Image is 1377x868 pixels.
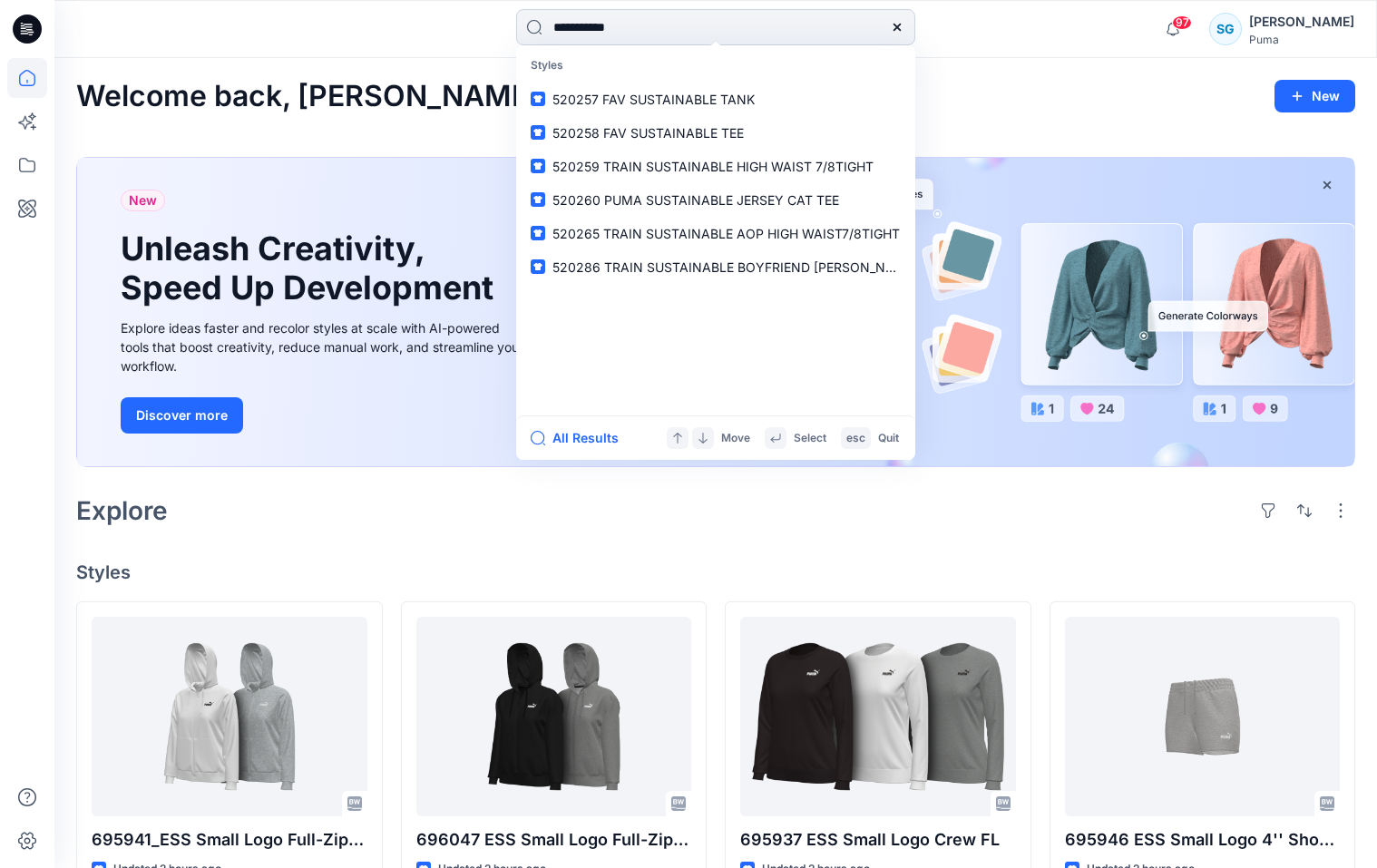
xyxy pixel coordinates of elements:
a: 520258 FAV SUSTAINABLE TEE [520,116,912,150]
a: 520286 TRAIN SUSTAINABLE BOYFRIEND [PERSON_NAME] [520,250,912,284]
p: Select [794,429,826,448]
button: Discover more [121,397,243,434]
p: esc [846,429,865,448]
a: Discover more [121,397,529,434]
span: 520260 PUMA SUSTAINABLE JERSEY CAT TEE [552,192,839,208]
a: 520259 TRAIN SUSTAINABLE HIGH WAIST 7/8TIGHT [520,150,912,183]
span: 520259 TRAIN SUSTAINABLE HIGH WAIST 7/8TIGHT [552,159,874,174]
a: 696047 ESS Small Logo Full-Zip HoodieTR [416,617,692,816]
span: 97 [1172,15,1192,30]
button: All Results [531,427,630,449]
div: Puma [1249,33,1354,46]
div: SG [1209,13,1242,45]
div: [PERSON_NAME] [1249,11,1354,33]
a: 695946 ESS Small Logo 4'' Shorts TR [1065,617,1341,816]
div: Explore ideas faster and recolor styles at scale with AI-powered tools that boost creativity, red... [121,318,529,375]
p: Move [721,429,750,448]
span: 520286 TRAIN SUSTAINABLE BOYFRIEND [PERSON_NAME] [552,259,918,275]
p: Styles [520,49,912,83]
h4: Styles [76,561,1355,583]
a: 520260 PUMA SUSTAINABLE JERSEY CAT TEE [520,183,912,217]
span: New [129,190,157,211]
span: 520265 TRAIN SUSTAINABLE AOP HIGH WAIST7/8TIGHT [552,226,900,241]
a: 520257 FAV SUSTAINABLE TANK [520,83,912,116]
p: 695941_ESS Small Logo Full-Zip Hoodie [GEOGRAPHIC_DATA] [92,827,367,853]
p: 696047 ESS Small Logo Full-Zip HoodieTR [416,827,692,853]
p: Quit [878,429,899,448]
button: New [1274,80,1355,112]
a: 520265 TRAIN SUSTAINABLE AOP HIGH WAIST7/8TIGHT [520,217,912,250]
a: 695941_ESS Small Logo Full-Zip Hoodie FL [92,617,367,816]
h2: Welcome back, [PERSON_NAME] [76,80,540,113]
span: 520257 FAV SUSTAINABLE TANK [552,92,755,107]
h2: Explore [76,496,168,525]
h1: Unleash Creativity, Speed Up Development [121,229,502,307]
p: 695937 ESS Small Logo Crew FL [740,827,1016,853]
p: 695946 ESS Small Logo 4'' Shorts TR [1065,827,1341,853]
span: 520258 FAV SUSTAINABLE TEE [552,125,744,141]
a: 695937 ESS Small Logo Crew FL [740,617,1016,816]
